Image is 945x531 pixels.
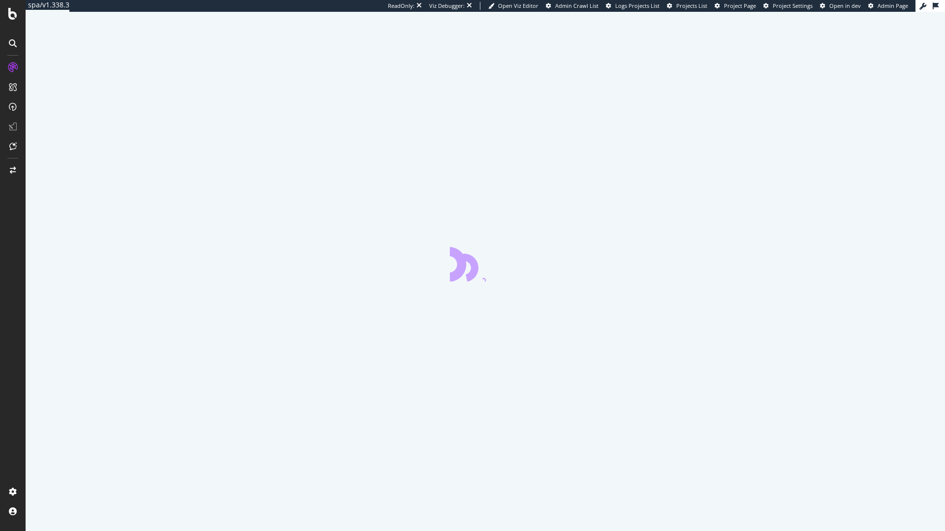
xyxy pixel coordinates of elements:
[555,2,598,9] span: Admin Crawl List
[878,2,908,9] span: Admin Page
[676,2,707,9] span: Projects List
[498,2,538,9] span: Open Viz Editor
[667,2,707,10] a: Projects List
[546,2,598,10] a: Admin Crawl List
[763,2,813,10] a: Project Settings
[488,2,538,10] a: Open Viz Editor
[773,2,813,9] span: Project Settings
[606,2,660,10] a: Logs Projects List
[715,2,756,10] a: Project Page
[450,246,521,281] div: animation
[429,2,465,10] div: Viz Debugger:
[868,2,908,10] a: Admin Page
[615,2,660,9] span: Logs Projects List
[829,2,861,9] span: Open in dev
[724,2,756,9] span: Project Page
[820,2,861,10] a: Open in dev
[388,2,414,10] div: ReadOnly:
